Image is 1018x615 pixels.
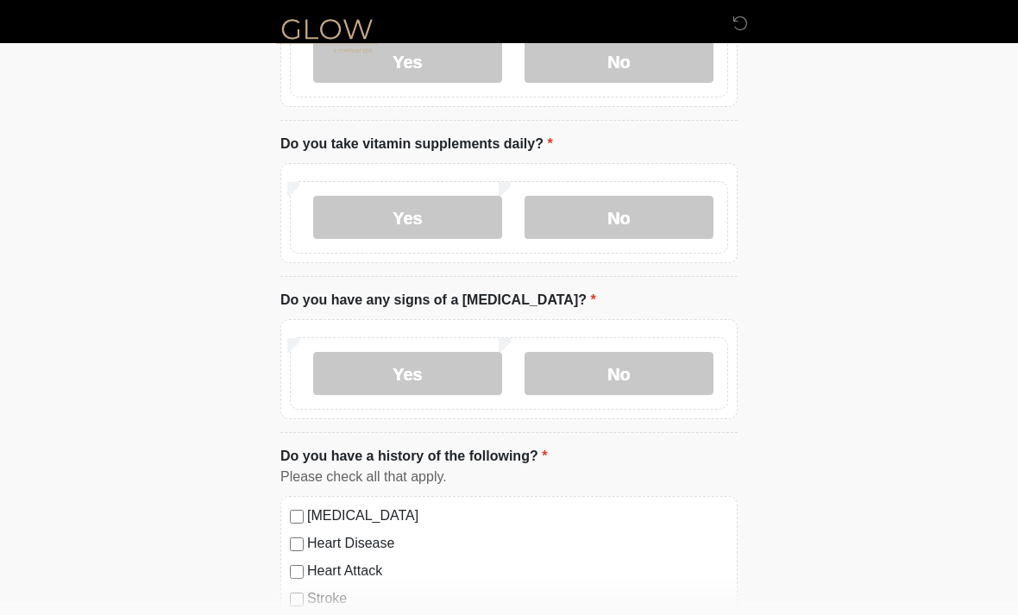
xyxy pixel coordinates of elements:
input: Heart Attack [290,566,304,580]
label: Do you have any signs of a [MEDICAL_DATA]? [280,291,596,311]
label: Stroke [307,589,728,610]
label: Heart Attack [307,562,728,582]
label: No [525,353,713,396]
label: Do you take vitamin supplements daily? [280,135,553,155]
input: Heart Disease [290,538,304,552]
label: Yes [313,197,502,240]
label: Do you have a history of the following? [280,447,547,468]
img: Glow Medical Spa Logo [263,13,391,57]
label: Heart Disease [307,534,728,555]
label: No [525,197,713,240]
input: [MEDICAL_DATA] [290,511,304,524]
label: Yes [313,353,502,396]
div: Please check all that apply. [280,468,738,488]
label: [MEDICAL_DATA] [307,506,728,527]
input: Stroke [290,593,304,607]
